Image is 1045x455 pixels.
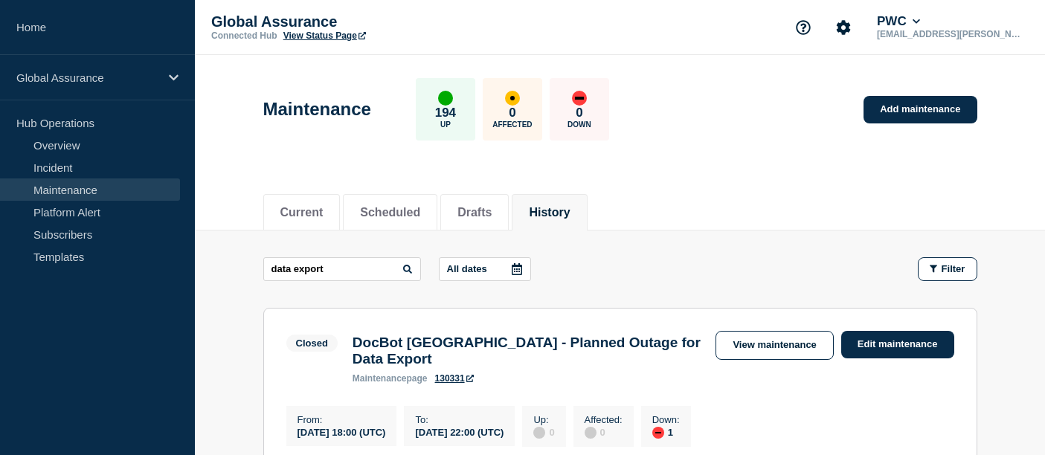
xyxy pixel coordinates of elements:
[435,106,456,120] p: 194
[298,425,386,438] div: [DATE] 18:00 (UTC)
[492,120,532,129] p: Affected
[211,30,277,41] p: Connected Hub
[353,373,428,384] p: page
[457,206,492,219] button: Drafts
[828,12,859,43] button: Account settings
[864,96,977,123] a: Add maintenance
[353,373,407,384] span: maintenance
[211,13,509,30] p: Global Assurance
[585,414,623,425] p: Affected :
[283,30,366,41] a: View Status Page
[533,427,545,439] div: disabled
[447,263,487,274] p: All dates
[874,14,923,29] button: PWC
[652,427,664,439] div: down
[415,425,504,438] div: [DATE] 22:00 (UTC)
[360,206,420,219] button: Scheduled
[874,29,1029,39] p: [EMAIL_ADDRESS][PERSON_NAME][DOMAIN_NAME]
[841,331,954,358] a: Edit maintenance
[280,206,324,219] button: Current
[652,425,680,439] div: 1
[435,373,474,384] a: 130331
[533,425,554,439] div: 0
[438,91,453,106] div: up
[263,257,421,281] input: Search maintenances
[509,106,515,120] p: 0
[263,99,371,120] h1: Maintenance
[415,414,504,425] p: To :
[572,91,587,106] div: down
[585,425,623,439] div: 0
[298,414,386,425] p: From :
[576,106,582,120] p: 0
[652,414,680,425] p: Down :
[942,263,965,274] span: Filter
[533,414,554,425] p: Up :
[505,91,520,106] div: affected
[440,120,451,129] p: Up
[529,206,570,219] button: History
[353,335,701,367] h3: DocBot [GEOGRAPHIC_DATA] - Planned Outage for Data Export
[567,120,591,129] p: Down
[788,12,819,43] button: Support
[918,257,977,281] button: Filter
[16,71,159,84] p: Global Assurance
[585,427,597,439] div: disabled
[716,331,833,360] a: View maintenance
[439,257,531,281] button: All dates
[296,338,328,349] div: Closed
